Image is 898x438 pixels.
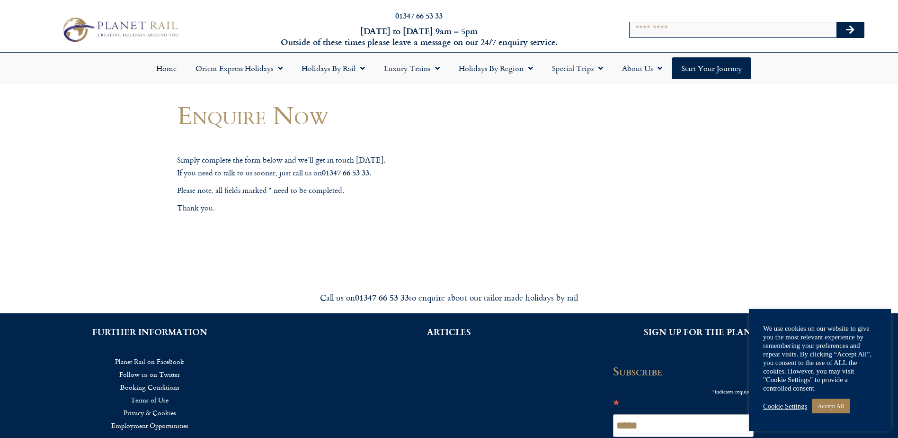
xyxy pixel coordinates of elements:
[147,57,186,79] a: Home
[14,419,285,432] a: Employment Opportunities
[242,26,596,48] h6: [DATE] to [DATE] 9am – 5pm Outside of these times please leave a message on our 24/7 enquiry serv...
[177,202,532,214] p: Thank you.
[449,57,542,79] a: Holidays by Region
[177,101,532,129] h1: Enquire Now
[177,184,532,197] p: Please note, all fields marked * need to be completed.
[613,57,672,79] a: About Us
[5,57,893,79] nav: Menu
[763,324,877,392] div: We use cookies on our website to give you the most relevant experience by remembering your prefer...
[613,328,884,336] h2: SIGN UP FOR THE PLANET RAIL NEWSLETTER
[14,355,285,368] a: Planet Rail on Facebook
[14,368,285,381] a: Follow us on Twitter
[672,57,751,79] a: Start your Journey
[613,385,754,397] div: indicates required
[14,406,285,419] a: Privacy & Cookies
[322,167,369,178] strong: 01347 66 53 33
[812,399,850,413] a: Accept All
[542,57,613,79] a: Special Trips
[313,328,584,336] h2: ARTICLES
[14,328,285,336] h2: FURTHER INFORMATION
[186,57,292,79] a: Orient Express Holidays
[613,365,760,378] h2: Subscribe
[836,22,864,37] button: Search
[14,355,285,432] nav: Menu
[58,15,181,45] img: Planet Rail Train Holidays Logo
[14,393,285,406] a: Terms of Use
[763,402,807,411] a: Cookie Settings
[395,10,443,21] a: 01347 66 53 33
[14,381,285,393] a: Booking Conditions
[355,291,409,303] strong: 01347 66 53 33
[177,154,532,179] p: Simply complete the form below and we’ll get in touch [DATE]. If you need to talk to us sooner, j...
[184,292,714,303] div: Call us on to enquire about our tailor made holidays by rail
[292,57,374,79] a: Holidays by Rail
[374,57,449,79] a: Luxury Trains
